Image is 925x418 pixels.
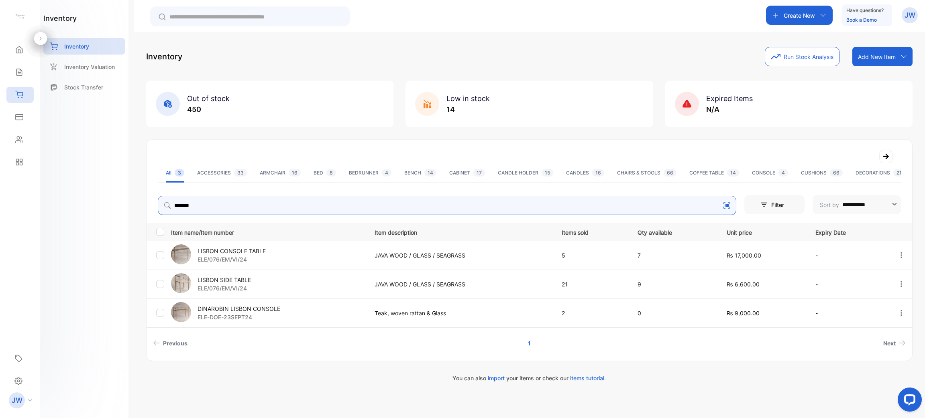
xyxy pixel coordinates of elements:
[846,17,877,23] a: Book a Demo
[64,63,115,71] p: Inventory Valuation
[856,169,908,177] div: DECORATIONS
[820,201,839,209] p: Sort by
[638,280,710,288] p: 9
[815,280,881,288] p: -
[197,169,247,177] div: ACCESSORIES
[638,251,710,260] p: 7
[404,169,436,177] div: BENCH
[570,375,606,381] span: items tutorial.
[382,169,391,177] span: 4
[706,104,753,115] p: N/A
[891,384,925,418] iframe: LiveChat chat widget
[64,83,103,91] p: Stock Transfer
[198,284,251,292] p: ELE/076/EM/VI/24
[752,169,788,177] div: CONSOLE
[562,309,621,317] p: 2
[187,104,230,115] p: 450
[846,6,884,14] p: Have questions?
[187,94,230,103] span: Out of stock
[198,304,280,313] p: DINAROBIN LISBON CONSOLE
[592,169,604,177] span: 16
[727,281,760,288] span: ₨ 6,600.00
[801,169,843,177] div: CUSHIONS
[446,104,490,115] p: 14
[562,280,621,288] p: 21
[815,227,881,237] p: Expiry Date
[150,336,191,351] a: Previous page
[446,94,490,103] span: Low in stock
[146,374,913,382] p: You can also your items or check our
[638,309,710,317] p: 0
[883,339,896,347] span: Next
[43,59,125,75] a: Inventory Valuation
[349,169,391,177] div: BEDRUNNER
[727,169,739,177] span: 14
[902,6,918,25] button: JW
[542,169,553,177] span: 15
[473,169,485,177] span: 17
[424,169,436,177] span: 14
[498,169,553,177] div: CANDLE HOLDER
[146,51,182,63] p: Inventory
[198,276,251,284] p: LISBON SIDE TABLE
[43,13,77,24] h1: inventory
[784,11,815,20] p: Create New
[815,251,881,260] p: -
[689,169,739,177] div: COFFEE TABLE
[198,313,280,321] p: ELE-DOE-23SEPT24
[166,169,184,177] div: All
[727,227,799,237] p: Unit price
[562,227,621,237] p: Items sold
[638,227,710,237] p: Qty available
[518,336,540,351] a: Page 1 is your current page
[375,309,545,317] p: Teak, woven rattan & Glass
[375,280,545,288] p: JAVA WOOD / GLASS / SEAGRASS
[449,169,485,177] div: CABINET
[43,38,125,55] a: Inventory
[727,252,761,259] span: ₨ 17,000.00
[14,10,26,22] img: logo
[314,169,336,177] div: BED
[289,169,301,177] span: 16
[617,169,676,177] div: CHAIRS & STOOLS
[375,251,545,260] p: JAVA WOOD / GLASS / SEAGRASS
[12,395,22,406] p: JW
[171,302,191,322] img: item
[813,195,901,214] button: Sort by
[260,169,301,177] div: ARMCHAIR
[43,79,125,95] a: Stock Transfer
[234,169,247,177] span: 33
[778,169,788,177] span: 4
[858,53,896,61] p: Add New Item
[706,94,753,103] span: Expired Items
[765,47,839,66] button: Run Stock Analysis
[766,6,833,25] button: Create New
[893,169,908,177] span: 214
[375,227,545,237] p: Item description
[326,169,336,177] span: 8
[171,227,365,237] p: Item name/Item number
[727,310,760,317] span: ₨ 9,000.00
[147,336,912,351] ul: Pagination
[905,10,915,20] p: JW
[488,375,505,381] span: import
[815,309,881,317] p: -
[198,255,266,264] p: ELE/076/EM/VI/24
[566,169,604,177] div: CANDLES
[163,339,187,347] span: Previous
[562,251,621,260] p: 5
[880,336,909,351] a: Next page
[664,169,676,177] span: 66
[64,42,89,51] p: Inventory
[171,244,191,264] img: item
[171,273,191,293] img: item
[198,247,266,255] p: LISBON CONSOLE TABLE
[175,169,184,177] span: 3
[830,169,843,177] span: 66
